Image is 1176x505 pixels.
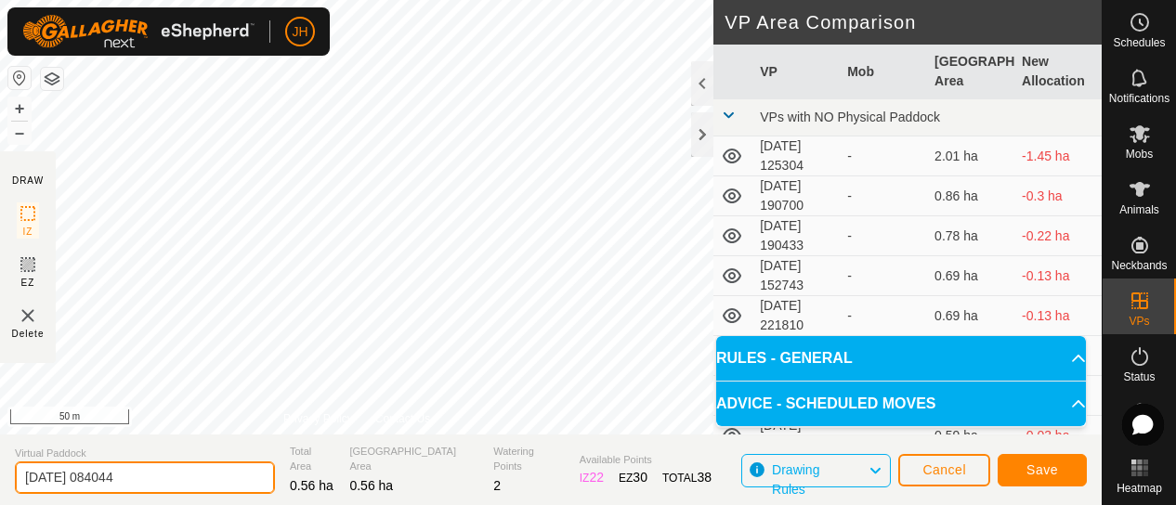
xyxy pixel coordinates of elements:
[349,478,393,493] span: 0.56 ha
[1014,256,1102,296] td: -0.13 ha
[847,266,920,286] div: -
[847,227,920,246] div: -
[290,444,334,474] span: Total Area
[41,68,63,90] button: Map Layers
[8,97,31,120] button: +
[847,306,920,326] div: -
[23,225,33,239] span: IZ
[847,147,920,166] div: -
[21,276,35,290] span: EZ
[716,393,935,415] span: ADVICE - SCHEDULED MOVES
[1113,37,1165,48] span: Schedules
[493,444,565,474] span: Watering Points
[840,45,927,99] th: Mob
[898,454,990,486] button: Cancel
[752,216,840,256] td: [DATE] 190433
[1129,316,1149,327] span: VPs
[292,22,307,42] span: JH
[580,452,712,468] span: Available Points
[349,444,478,474] span: [GEOGRAPHIC_DATA] Area
[752,296,840,336] td: [DATE] 221810
[927,216,1014,256] td: 0.78 ha
[716,382,1086,426] p-accordion-header: ADVICE - SCHEDULED MOVES
[922,462,966,477] span: Cancel
[752,136,840,176] td: [DATE] 125304
[290,478,333,493] span: 0.56 ha
[1123,371,1155,382] span: Status
[772,462,819,497] span: Drawing Rules
[15,446,275,461] span: Virtual Paddock
[8,67,31,89] button: Reset Map
[927,176,1014,216] td: 0.86 ha
[375,410,430,427] a: Contact Us
[716,336,1086,381] p-accordion-header: RULES - GENERAL
[619,468,647,487] div: EZ
[589,470,604,485] span: 22
[283,410,353,427] a: Privacy Policy
[493,478,501,493] span: 2
[1014,176,1102,216] td: -0.3 ha
[752,45,840,99] th: VP
[1014,45,1102,99] th: New Allocation
[1119,204,1159,215] span: Animals
[760,110,940,124] span: VPs with NO Physical Paddock
[1126,149,1153,160] span: Mobs
[1111,260,1167,271] span: Neckbands
[662,468,712,487] div: TOTAL
[847,187,920,206] div: -
[698,470,712,485] span: 38
[580,468,604,487] div: IZ
[752,256,840,296] td: [DATE] 152743
[22,15,255,48] img: Gallagher Logo
[8,122,31,144] button: –
[1014,216,1102,256] td: -0.22 ha
[12,174,44,188] div: DRAW
[725,11,1102,33] h2: VP Area Comparison
[927,45,1014,99] th: [GEOGRAPHIC_DATA] Area
[1014,136,1102,176] td: -1.45 ha
[927,296,1014,336] td: 0.69 ha
[1014,296,1102,336] td: -0.13 ha
[1117,483,1162,494] span: Heatmap
[1109,93,1169,104] span: Notifications
[17,304,39,327] img: VP
[716,347,853,369] span: RULES - GENERAL
[633,470,647,485] span: 30
[12,327,45,341] span: Delete
[752,176,840,216] td: [DATE] 190700
[927,256,1014,296] td: 0.69 ha
[927,136,1014,176] td: 2.01 ha
[998,454,1087,486] button: Save
[1026,462,1058,477] span: Save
